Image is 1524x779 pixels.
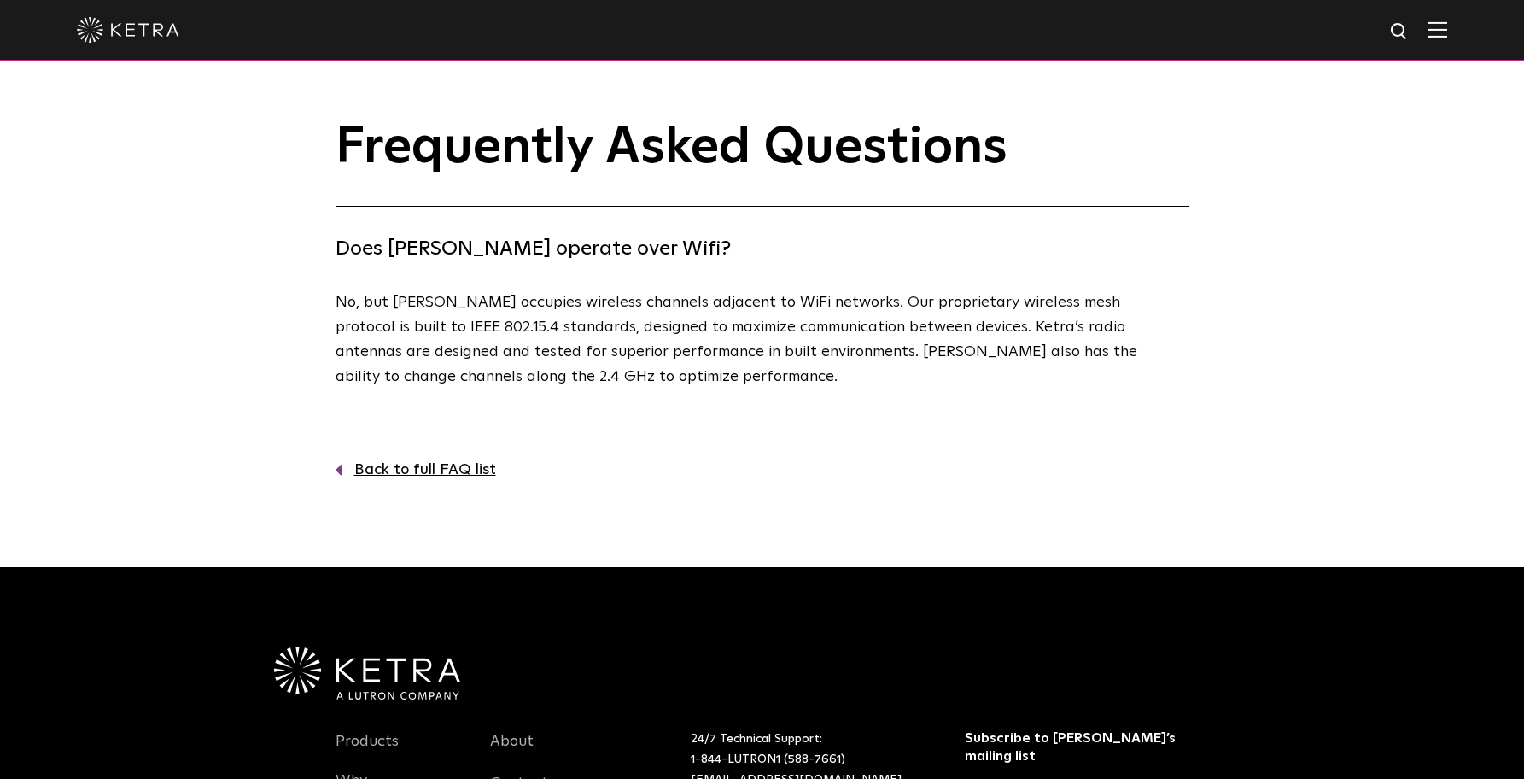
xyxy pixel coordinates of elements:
[1389,21,1410,43] img: search icon
[336,458,1189,483] a: Back to full FAQ list
[691,753,845,765] a: 1-844-LUTRON1 (588-7661)
[1428,21,1447,38] img: Hamburger%20Nav.svg
[490,732,534,771] a: About
[77,17,179,43] img: ketra-logo-2019-white
[274,647,460,700] img: Ketra-aLutronCo_White_RGB
[965,729,1184,765] h3: Subscribe to [PERSON_NAME]’s mailing list
[336,290,1181,389] p: No, but [PERSON_NAME] occupies wireless channels adjacent to WiFi networks. Our proprietary wirel...
[336,120,1189,207] h1: Frequently Asked Questions
[336,232,1189,265] h4: Does [PERSON_NAME] operate over Wifi?
[336,732,399,771] a: Products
